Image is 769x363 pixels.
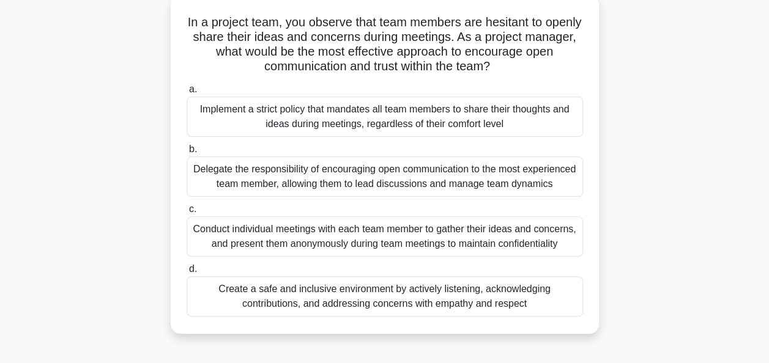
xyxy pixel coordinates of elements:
div: Delegate the responsibility of encouraging open communication to the most experienced team member... [187,156,583,197]
span: b. [189,144,197,154]
span: a. [189,84,197,94]
span: c. [189,204,196,214]
div: Conduct individual meetings with each team member to gather their ideas and concerns, and present... [187,216,583,257]
span: d. [189,263,197,274]
div: Create a safe and inclusive environment by actively listening, acknowledging contributions, and a... [187,276,583,317]
h5: In a project team, you observe that team members are hesitant to openly share their ideas and con... [185,15,584,75]
div: Implement a strict policy that mandates all team members to share their thoughts and ideas during... [187,97,583,137]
